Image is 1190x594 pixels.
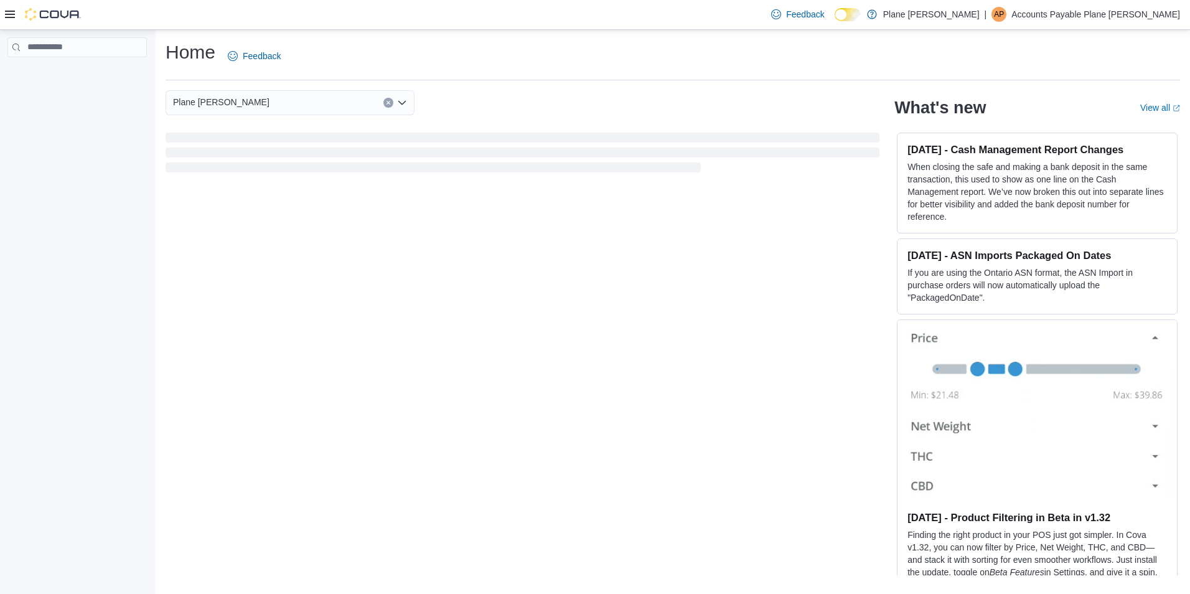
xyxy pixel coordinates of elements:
[223,44,286,68] a: Feedback
[991,7,1006,22] div: Accounts Payable Plane Jane
[907,266,1167,304] p: If you are using the Ontario ASN format, the ASN Import in purchase orders will now automatically...
[25,8,81,21] img: Cova
[243,50,281,62] span: Feedback
[1140,103,1180,113] a: View allExternal link
[907,511,1167,524] h3: [DATE] - Product Filtering in Beta in v1.32
[7,60,147,90] nav: Complex example
[883,7,980,22] p: Plane [PERSON_NAME]
[786,8,824,21] span: Feedback
[907,529,1167,591] p: Finding the right product in your POS just got simpler. In Cova v1.32, you can now filter by Pric...
[994,7,1004,22] span: AP
[907,161,1167,223] p: When closing the safe and making a bank deposit in the same transaction, this used to show as one...
[907,143,1167,156] h3: [DATE] - Cash Management Report Changes
[766,2,829,27] a: Feedback
[173,95,269,110] span: Plane [PERSON_NAME]
[835,8,861,21] input: Dark Mode
[166,40,215,65] h1: Home
[1173,105,1180,112] svg: External link
[907,249,1167,262] h3: [DATE] - ASN Imports Packaged On Dates
[397,98,407,108] button: Open list of options
[166,135,879,175] span: Loading
[985,7,987,22] p: |
[383,98,393,108] button: Clear input
[894,98,986,118] h2: What's new
[990,567,1044,577] em: Beta Features
[1011,7,1180,22] p: Accounts Payable Plane [PERSON_NAME]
